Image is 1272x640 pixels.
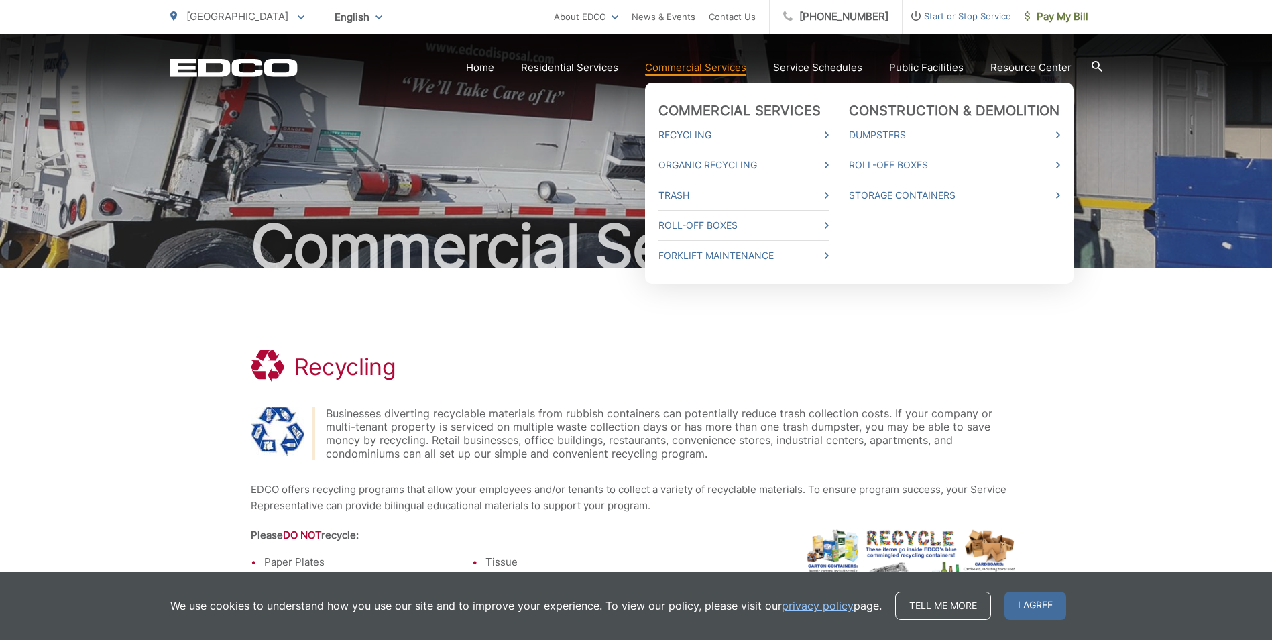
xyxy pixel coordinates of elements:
[186,10,288,23] span: [GEOGRAPHIC_DATA]
[849,187,1060,203] a: Storage Containers
[251,482,1022,514] p: EDCO offers recycling programs that allow your employees and/or tenants to collect a variety of r...
[658,103,821,119] a: Commercial Services
[782,598,854,614] a: privacy policy
[283,529,321,541] strong: DO NOT
[554,9,618,25] a: About EDCO
[658,157,829,173] a: Organic Recycling
[990,60,1072,76] a: Resource Center
[264,554,472,570] li: Paper Plates
[251,527,693,554] th: Please recycle:
[658,127,829,143] a: Recycling
[849,103,1060,119] a: Construction & Demolition
[170,213,1102,280] h2: Commercial Services
[849,127,1060,143] a: Dumpsters
[658,187,829,203] a: Trash
[170,598,882,614] p: We use cookies to understand how you use our site and to improve your experience. To view our pol...
[251,407,304,456] img: Recycling Symbol
[1025,9,1088,25] span: Pay My Bill
[658,217,829,233] a: Roll-Off Boxes
[485,554,693,570] li: Tissue
[466,60,494,76] a: Home
[521,60,618,76] a: Residential Services
[170,58,298,77] a: EDCD logo. Return to the homepage.
[325,5,392,29] span: English
[895,592,991,620] a: Tell me more
[658,248,829,264] a: Forklift Maintenance
[1004,592,1066,620] span: I agree
[773,60,862,76] a: Service Schedules
[645,60,746,76] a: Commercial Services
[889,60,964,76] a: Public Facilities
[849,157,1060,173] a: Roll-Off Boxes
[632,9,695,25] a: News & Events
[294,354,396,380] h1: Recycling
[709,9,756,25] a: Contact Us
[326,407,1022,460] div: Businesses diverting recyclable materials from rubbish containers can potentially reduce trash co...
